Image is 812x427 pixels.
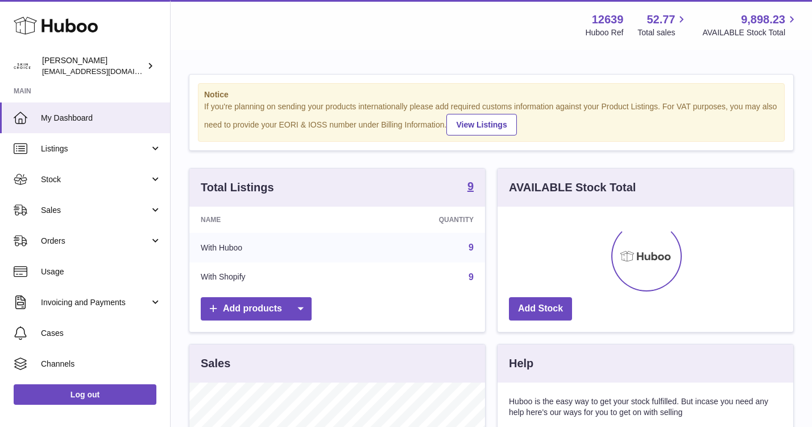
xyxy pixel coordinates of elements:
a: 9 [469,272,474,282]
a: 52.77 Total sales [637,12,688,38]
a: View Listings [446,114,516,136]
div: [PERSON_NAME] [42,55,144,77]
a: 9 [467,180,474,194]
strong: 9 [467,180,474,192]
td: With Huboo [189,233,349,262]
p: Huboo is the easy way to get your stock fulfilled. But incase you need any help here's our ways f... [509,396,782,418]
a: Add Stock [509,297,572,321]
th: Name [189,207,349,233]
span: 52.77 [647,12,675,27]
img: admin@skinchoice.com [14,58,31,75]
a: Log out [14,384,156,405]
a: 9 [469,243,474,252]
span: Cases [41,328,161,339]
div: Huboo Ref [585,27,623,38]
a: Add products [201,297,312,321]
div: If you're planning on sending your products internationally please add required customs informati... [204,101,778,136]
span: Sales [41,205,150,216]
span: AVAILABLE Stock Total [702,27,798,38]
h3: Sales [201,356,230,371]
span: [EMAIL_ADDRESS][DOMAIN_NAME] [42,67,167,76]
td: With Shopify [189,262,349,292]
span: Channels [41,359,161,369]
span: 9,898.23 [741,12,785,27]
span: Stock [41,174,150,185]
a: 9,898.23 AVAILABLE Stock Total [702,12,798,38]
h3: Help [509,356,533,371]
span: My Dashboard [41,113,161,124]
span: Listings [41,143,150,154]
strong: Notice [204,89,778,100]
th: Quantity [349,207,485,233]
span: Usage [41,266,161,277]
h3: Total Listings [201,180,274,195]
span: Orders [41,236,150,247]
span: Invoicing and Payments [41,297,150,308]
span: Total sales [637,27,688,38]
h3: AVAILABLE Stock Total [509,180,636,195]
strong: 12639 [592,12,624,27]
